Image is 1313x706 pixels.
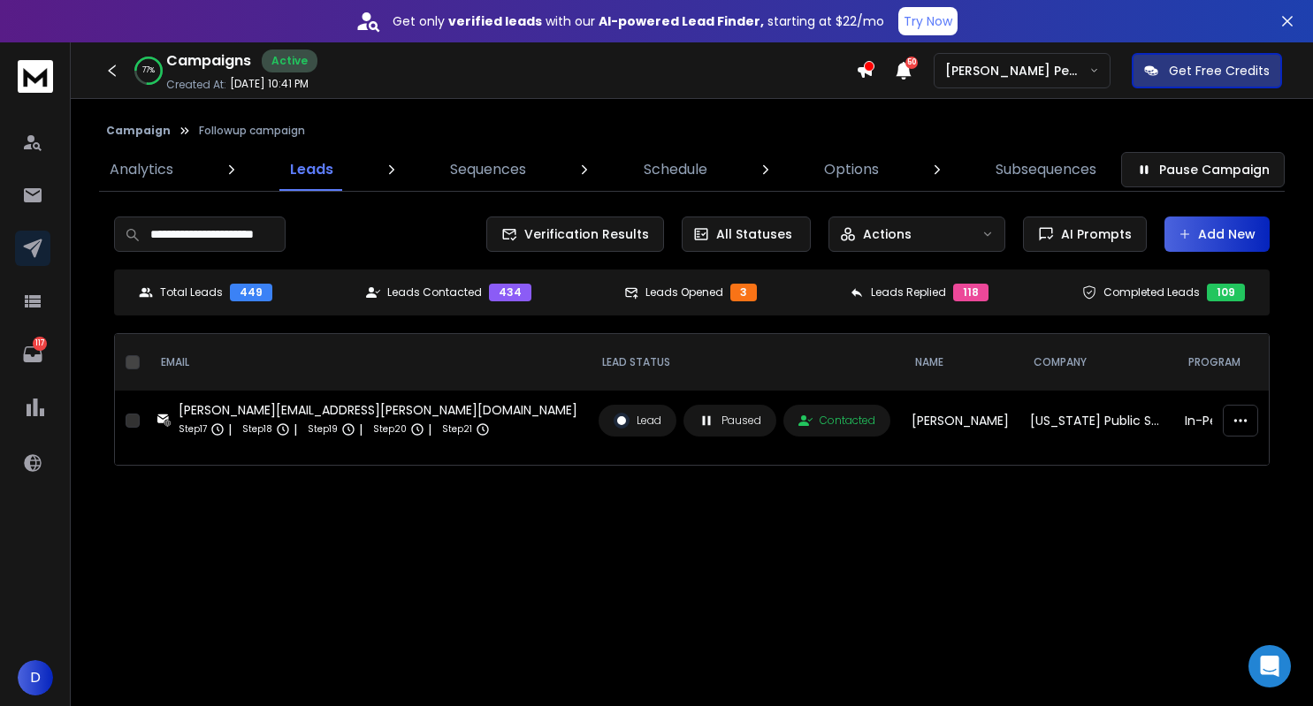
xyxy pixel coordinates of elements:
p: Try Now [904,12,952,30]
td: [US_STATE] Public Service - APS [1019,391,1174,451]
p: All Statuses [716,225,792,243]
div: Active [262,49,317,72]
p: | [359,421,363,438]
p: 117 [33,337,47,351]
div: 109 [1207,284,1245,301]
p: | [228,421,232,438]
p: Leads Contacted [387,285,482,300]
p: Analytics [110,159,173,180]
td: [PERSON_NAME] [901,391,1019,451]
p: Total Leads [160,285,223,300]
div: 434 [489,284,531,301]
div: Paused [698,413,761,429]
button: Campaign [106,124,171,138]
a: Sequences [439,148,537,191]
button: AI Prompts [1023,216,1147,252]
p: Get only with our starting at $22/mo [393,12,884,30]
strong: verified leads [448,12,542,30]
div: 3 [730,284,757,301]
button: D [18,660,53,695]
p: Leads Opened [645,285,723,300]
p: Completed Leads [1103,285,1200,300]
th: company [1019,334,1174,391]
div: 449 [230,284,272,301]
p: Actions [863,225,912,243]
button: Pause Campaign [1121,152,1285,187]
img: logo [18,60,53,93]
p: | [294,421,297,438]
p: [DATE] 10:41 PM [230,77,309,91]
a: 117 [15,337,50,372]
span: AI Prompts [1054,225,1132,243]
div: [PERSON_NAME][EMAIL_ADDRESS][PERSON_NAME][DOMAIN_NAME] [179,401,577,419]
p: Step 20 [373,421,407,438]
p: Leads [290,159,333,180]
p: Created At: [166,78,226,92]
p: [PERSON_NAME] Personal WorkSpace [945,62,1089,80]
button: Verification Results [486,216,664,252]
span: Verification Results [517,225,649,243]
button: Try Now [898,7,958,35]
strong: AI-powered Lead Finder, [599,12,764,30]
div: Lead [614,413,661,429]
h1: Campaigns [166,50,251,72]
p: Step 21 [442,421,472,438]
a: Leads [279,148,344,191]
p: Step 17 [179,421,207,438]
div: Contacted [798,414,875,428]
a: Options [813,148,889,191]
a: Schedule [633,148,718,191]
th: EMAIL [147,334,588,391]
th: NAME [901,334,1019,391]
p: 77 % [142,65,155,76]
p: Followup campaign [199,124,305,138]
p: Sequences [450,159,526,180]
p: Step 19 [308,421,338,438]
p: Leads Replied [871,285,946,300]
a: Analytics [99,148,184,191]
div: 118 [953,284,989,301]
div: Open Intercom Messenger [1248,645,1291,687]
a: Subsequences [985,148,1107,191]
p: | [428,421,431,438]
p: Subsequences [996,159,1096,180]
span: 50 [905,57,918,69]
p: Options [824,159,879,180]
p: Get Free Credits [1169,62,1270,80]
p: Step 18 [242,421,272,438]
th: LEAD STATUS [588,334,901,391]
p: Schedule [644,159,707,180]
button: Get Free Credits [1132,53,1282,88]
button: Add New [1164,216,1270,252]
